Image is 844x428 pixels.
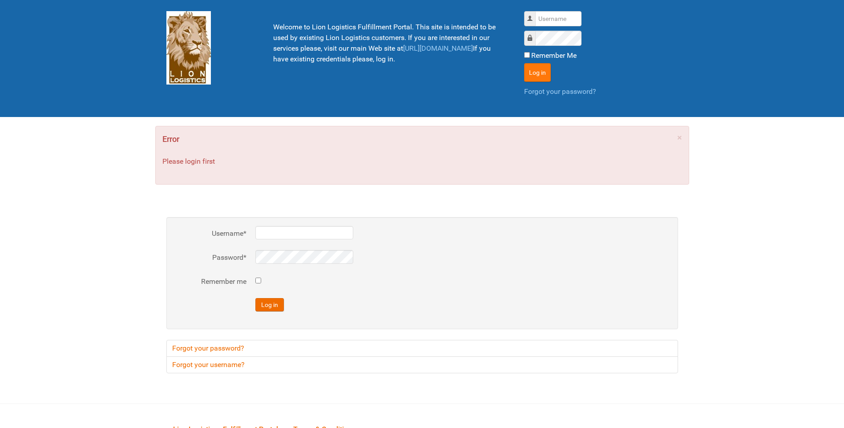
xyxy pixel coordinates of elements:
button: Log in [255,298,284,311]
a: Forgot your username? [166,356,678,373]
input: Username [535,11,582,26]
label: Remember Me [531,50,577,61]
a: [URL][DOMAIN_NAME] [403,44,473,52]
p: Welcome to Lion Logistics Fulfillment Portal. This site is intended to be used by existing Lion L... [273,22,502,65]
label: Password [175,252,246,263]
a: Forgot your password? [524,87,596,96]
p: Please login first [162,156,682,167]
a: × [677,133,682,142]
a: Forgot your password? [166,340,678,357]
h4: Error [162,133,682,145]
a: Lion Logistics [166,43,211,52]
label: Username [175,228,246,239]
label: Remember me [175,276,246,287]
button: Log in [524,63,551,82]
img: Lion Logistics [166,11,211,85]
label: Password [533,33,533,34]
